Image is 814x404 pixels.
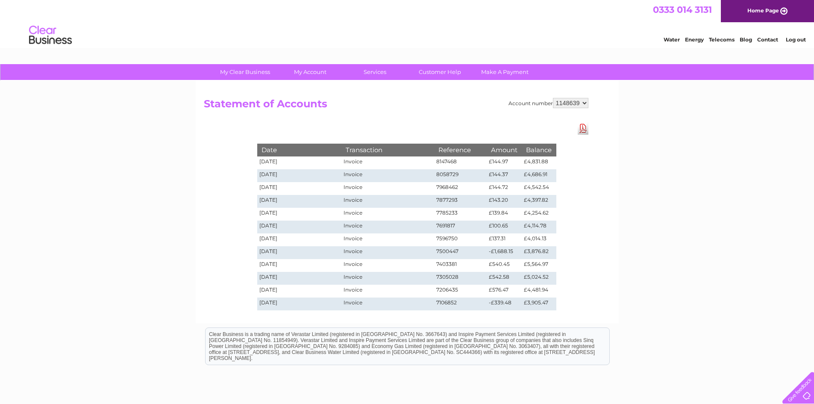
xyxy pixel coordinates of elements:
div: Account number [508,98,588,108]
td: 7596750 [434,233,487,246]
a: Download Pdf [578,122,588,135]
td: £144.37 [487,169,522,182]
td: 7877293 [434,195,487,208]
td: £542.58 [487,272,522,285]
td: [DATE] [257,156,342,169]
td: £4,014.13 [522,233,556,246]
td: 8147468 [434,156,487,169]
td: £4,831.88 [522,156,556,169]
td: Invoice [341,195,434,208]
td: [DATE] [257,298,342,310]
td: £3,876.82 [522,246,556,259]
td: Invoice [341,285,434,298]
a: Energy [685,36,704,43]
td: £4,114.78 [522,221,556,233]
a: Contact [757,36,778,43]
td: -£339.48 [487,298,522,310]
td: 7968462 [434,182,487,195]
a: Telecoms [709,36,735,43]
td: 7206435 [434,285,487,298]
td: £144.97 [487,156,522,169]
h2: Statement of Accounts [204,98,588,114]
a: My Clear Business [210,64,280,80]
td: 7106852 [434,298,487,310]
td: £576.47 [487,285,522,298]
td: £143.20 [487,195,522,208]
td: £139.84 [487,208,522,221]
td: £4,397.82 [522,195,556,208]
td: Invoice [341,246,434,259]
td: 7500447 [434,246,487,259]
th: Balance [522,144,556,156]
td: 7305028 [434,272,487,285]
td: £137.31 [487,233,522,246]
td: [DATE] [257,233,342,246]
th: Transaction [341,144,434,156]
td: £4,254.62 [522,208,556,221]
td: £4,481.94 [522,285,556,298]
td: £3,905.47 [522,298,556,310]
a: Blog [740,36,752,43]
td: [DATE] [257,272,342,285]
td: [DATE] [257,169,342,182]
td: [DATE] [257,208,342,221]
td: £100.65 [487,221,522,233]
td: Invoice [341,156,434,169]
td: 7785233 [434,208,487,221]
a: Log out [786,36,806,43]
td: £144.72 [487,182,522,195]
th: Amount [487,144,522,156]
td: Invoice [341,298,434,310]
td: 7403381 [434,259,487,272]
td: 8058729 [434,169,487,182]
th: Reference [434,144,487,156]
th: Date [257,144,342,156]
a: Services [340,64,410,80]
td: Invoice [341,182,434,195]
td: £5,564.97 [522,259,556,272]
a: Customer Help [405,64,475,80]
td: [DATE] [257,246,342,259]
td: Invoice [341,259,434,272]
div: Clear Business is a trading name of Verastar Limited (registered in [GEOGRAPHIC_DATA] No. 3667643... [206,5,609,41]
td: [DATE] [257,285,342,298]
img: logo.png [29,22,72,48]
td: [DATE] [257,195,342,208]
td: [DATE] [257,182,342,195]
td: £4,542.54 [522,182,556,195]
td: £4,686.91 [522,169,556,182]
td: 7691817 [434,221,487,233]
td: [DATE] [257,221,342,233]
td: -£1,688.15 [487,246,522,259]
a: 0333 014 3131 [653,4,712,15]
a: Water [664,36,680,43]
td: £5,024.52 [522,272,556,285]
td: £540.45 [487,259,522,272]
a: My Account [275,64,345,80]
td: Invoice [341,208,434,221]
td: Invoice [341,272,434,285]
td: [DATE] [257,259,342,272]
a: Make A Payment [470,64,540,80]
td: Invoice [341,221,434,233]
td: Invoice [341,233,434,246]
td: Invoice [341,169,434,182]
